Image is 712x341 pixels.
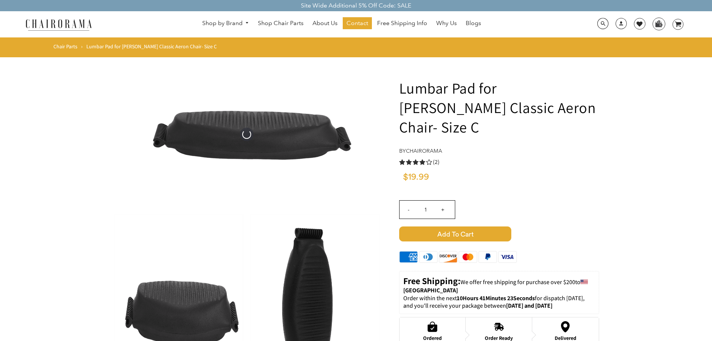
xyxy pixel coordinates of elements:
[406,147,442,154] a: chairorama
[399,78,599,137] h1: Lumbar Pad for [PERSON_NAME] Classic Aeron Chair- Size C
[436,19,457,27] span: Why Us
[403,286,458,294] strong: [GEOGRAPHIC_DATA]
[483,335,515,341] div: Order Ready
[457,294,535,302] span: 10Hours 41Minutes 23Seconds
[254,17,307,29] a: Shop Chair Parts
[377,19,427,27] span: Free Shipping Info
[399,158,599,166] a: 4.0 rating (2 votes)
[403,173,429,182] span: $19.99
[434,201,452,219] input: +
[198,18,253,29] a: Shop by Brand
[86,43,217,50] span: Lumbar Pad for [PERSON_NAME] Classic Aeron Chair- Size C
[53,43,77,50] a: Chair Parts
[53,43,219,54] nav: breadcrumbs
[506,302,552,310] strong: [DATE] and [DATE]
[400,201,417,219] input: -
[128,17,555,31] nav: DesktopNavigation
[258,19,303,27] span: Shop Chair Parts
[399,226,511,241] span: Add to Cart
[135,60,359,209] img: Lumbar Pad for Herman Miller Classic Aeron Chair- Size C - chairorama
[403,275,595,295] p: to
[373,17,431,29] a: Free Shipping Info
[81,43,83,50] span: ›
[312,19,337,27] span: About Us
[460,278,575,286] span: We offer free shipping for purchase over $200
[462,17,485,29] a: Blogs
[309,17,341,29] a: About Us
[653,18,665,29] img: WhatsApp_Image_2024-07-12_at_16.23.01.webp
[399,226,599,241] button: Add to Cart
[21,18,96,31] img: chairorama
[433,158,440,166] span: (2)
[403,275,460,287] strong: Free Shipping:
[549,335,582,341] div: Delivered
[423,335,442,341] div: Ordered
[135,130,359,138] a: Lumbar Pad for Herman Miller Classic Aeron Chair- Size C - chairorama
[403,295,595,310] p: Order within the next for dispatch [DATE], and you'll receive your package between
[346,19,368,27] span: Contact
[432,17,460,29] a: Why Us
[343,17,372,29] a: Contact
[466,19,481,27] span: Blogs
[399,148,599,154] h4: by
